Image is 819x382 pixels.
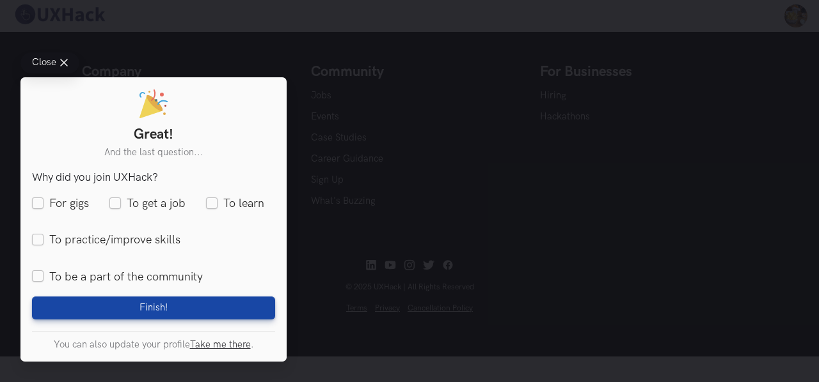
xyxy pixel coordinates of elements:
[32,147,275,160] p: And the last question...
[32,126,275,143] h1: Great!
[206,196,264,212] label: To learn
[109,196,186,212] label: To get a job
[32,296,275,319] button: Finish!
[32,58,56,68] span: Close
[32,269,203,285] label: To be a part of the community
[32,233,180,248] label: To practice/improve skills
[32,171,158,184] legend: Why did you join UXHack?
[20,52,79,73] button: Close
[32,339,275,350] p: You can also update your profile .
[139,302,168,314] span: Finish!
[190,339,251,350] a: Take me there
[32,196,89,212] label: For gigs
